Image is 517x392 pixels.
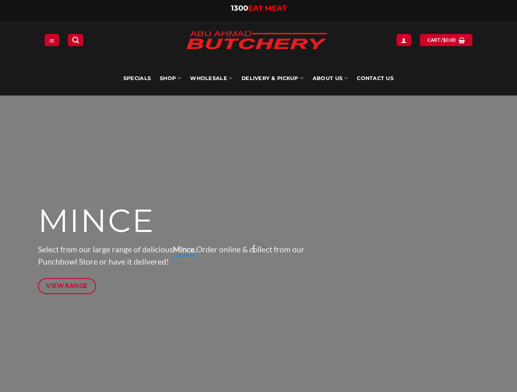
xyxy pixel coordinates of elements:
a: 1300EAT MEAT [231,4,286,13]
a: Login [396,34,411,46]
a: SHOP [160,61,181,96]
bdi: 0.00 [443,37,456,42]
a: Menu [45,34,59,46]
a: Specials [123,61,151,96]
a: About Us [313,61,348,96]
a: Search [68,34,83,46]
a: Contact Us [357,61,394,96]
span: $ [443,36,446,44]
img: Abu Ahmad Butchery [179,25,334,56]
a: View cart [420,34,472,46]
span: Select from our large range of delicious Order online & collect from our Punchbowl Store or have ... [38,245,304,267]
span: EAT MEAT [248,4,286,13]
a: Wholesale [190,61,233,96]
span: View Range [46,281,88,291]
span: MINCE [38,201,154,241]
span: 1300 [231,4,248,13]
a: View Range [38,278,96,294]
a: Delivery & Pickup [242,61,304,96]
span: Cart / [427,36,456,44]
strong: Mince. [173,245,196,254]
